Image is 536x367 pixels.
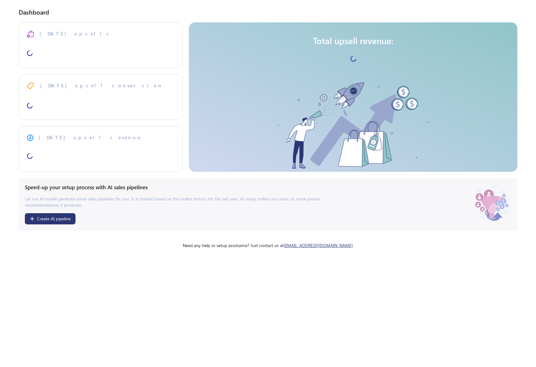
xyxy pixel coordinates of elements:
[39,134,141,140] span: [DATE] upsell revenue
[313,35,393,46] h2: Total upsell revenue:
[40,82,163,89] span: [DATE] upsell conversion
[39,30,112,37] span: [DATE] upsells
[37,216,71,221] div: Create AI pipeline
[284,242,354,248] span: .
[183,242,354,249] div: Need any help or setup assistance? Just contact us at
[25,196,320,208] span: Let our AI model generate some sales pipelines for you. It is trained based on the orders history...
[25,184,148,191] span: Speed-up your setup process with AI sales pipelines
[19,8,49,16] h2: Dashboard
[25,213,76,224] button: Create AI pipeline
[284,242,353,248] a: [EMAIL_ADDRESS][DOMAIN_NAME]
